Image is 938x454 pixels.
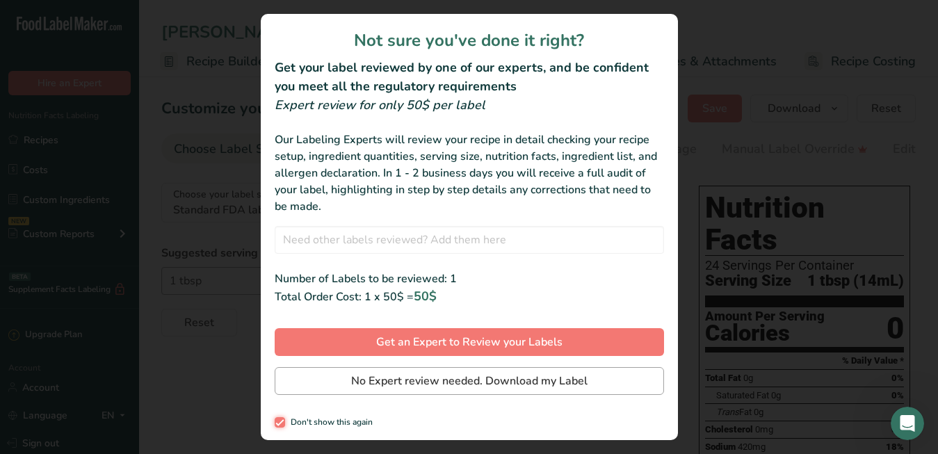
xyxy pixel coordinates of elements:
span: Get an Expert to Review your Labels [376,334,563,350]
span: No Expert review needed. Download my Label [351,373,588,389]
input: Need other labels reviewed? Add them here [275,226,664,254]
div: Our Labeling Experts will review your recipe in detail checking your recipe setup, ingredient qua... [275,131,664,215]
div: Number of Labels to be reviewed: 1 [275,270,664,287]
iframe: Intercom live chat [891,407,924,440]
h1: Not sure you've done it right? [275,28,664,53]
span: 50$ [414,288,437,305]
button: No Expert review needed. Download my Label [275,367,664,395]
div: Total Order Cost: 1 x 50$ = [275,287,664,306]
h2: Get your label reviewed by one of our experts, and be confident you meet all the regulatory requi... [275,58,664,96]
span: Don't show this again [285,417,373,428]
button: Get an Expert to Review your Labels [275,328,664,356]
div: Expert review for only 50$ per label [275,96,664,115]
